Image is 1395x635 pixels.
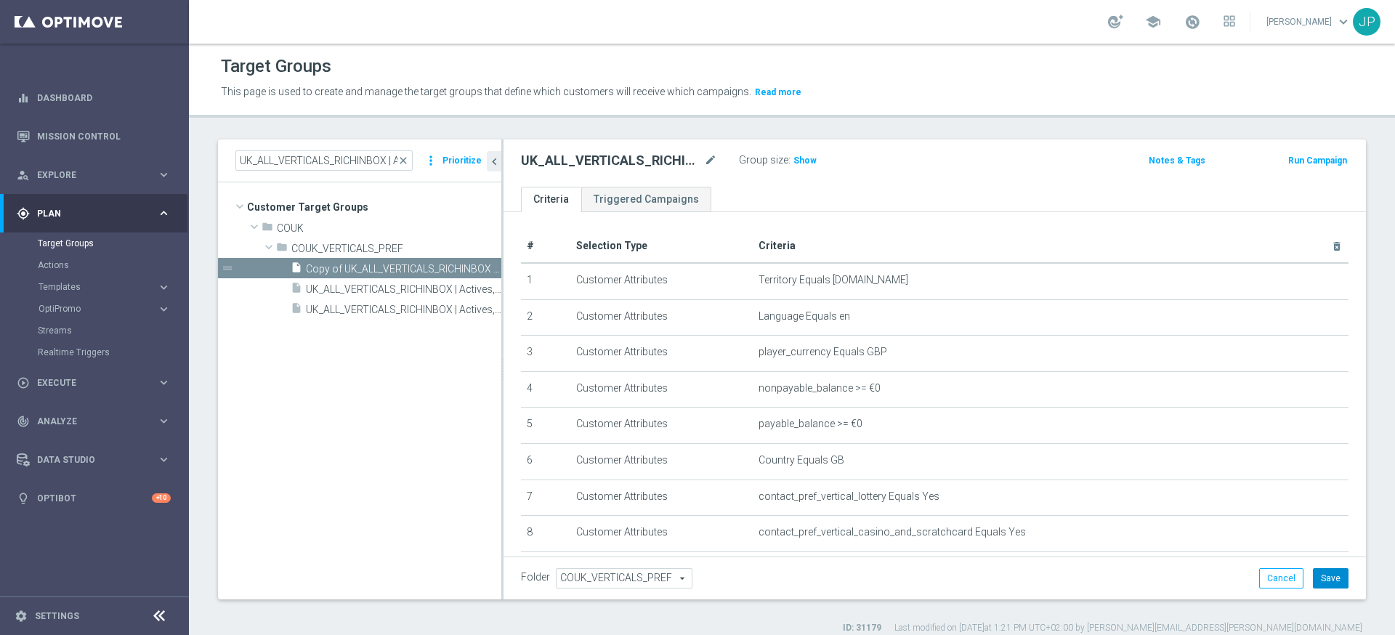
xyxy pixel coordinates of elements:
[521,152,701,169] h2: UK_ALL_VERTICALS_RICHINBOX | Actives, Reactivated & New | 1
[39,304,157,313] div: OptiPromo
[521,443,570,480] td: 6
[38,232,187,254] div: Target Groups
[759,382,881,395] span: nonpayable_balance >= €0
[1145,14,1161,30] span: school
[1287,153,1348,169] button: Run Campaign
[291,243,501,255] span: COUK_VERTICALS_PREF
[521,336,570,372] td: 3
[570,371,753,408] td: Customer Attributes
[521,571,550,583] label: Folder
[16,92,171,104] button: equalizer Dashboard
[39,283,142,291] span: Templates
[521,263,570,299] td: 1
[17,453,157,466] div: Data Studio
[38,303,171,315] button: OptiPromo keyboard_arrow_right
[788,154,790,166] label: :
[157,414,171,428] i: keyboard_arrow_right
[521,371,570,408] td: 4
[17,415,30,428] i: track_changes
[38,320,187,341] div: Streams
[17,207,30,220] i: gps_fixed
[1147,153,1207,169] button: Notes & Tags
[277,222,501,235] span: COUK
[221,86,751,97] span: This page is used to create and manage the target groups that define which customers will receive...
[793,155,817,166] span: Show
[759,454,844,466] span: Country Equals GB
[276,241,288,258] i: folder
[759,526,1026,538] span: contact_pref_vertical_casino_and_scratchcard Equals Yes
[17,479,171,517] div: Optibot
[235,150,413,171] input: Quick find group or folder
[1353,8,1380,36] div: JP
[262,221,273,238] i: folder
[38,347,151,358] a: Realtime Triggers
[17,376,30,389] i: play_circle_outline
[37,479,152,517] a: Optibot
[739,154,788,166] label: Group size
[157,168,171,182] i: keyboard_arrow_right
[1259,568,1303,589] button: Cancel
[1313,568,1348,589] button: Save
[17,78,171,117] div: Dashboard
[570,480,753,516] td: Customer Attributes
[16,377,171,389] button: play_circle_outline Execute keyboard_arrow_right
[157,302,171,316] i: keyboard_arrow_right
[37,171,157,179] span: Explore
[16,208,171,219] div: gps_fixed Plan keyboard_arrow_right
[759,346,887,358] span: player_currency Equals GBP
[521,551,570,588] td: 9
[16,416,171,427] button: track_changes Analyze keyboard_arrow_right
[759,310,850,323] span: Language Equals en
[38,298,187,320] div: OptiPromo
[291,262,302,278] i: insert_drive_file
[16,169,171,181] button: person_search Explore keyboard_arrow_right
[38,281,171,293] button: Templates keyboard_arrow_right
[570,230,753,263] th: Selection Type
[440,151,484,171] button: Prioritize
[704,152,717,169] i: mode_edit
[570,516,753,552] td: Customer Attributes
[1265,11,1353,33] a: [PERSON_NAME]keyboard_arrow_down
[397,155,409,166] span: close
[306,304,501,316] span: UK_ALL_VERTICALS_RICHINBOX | Actives, Reactivated &amp; New | Not installed App
[570,551,753,588] td: Customer Attributes
[37,379,157,387] span: Execute
[17,376,157,389] div: Execute
[759,240,796,251] span: Criteria
[37,78,171,117] a: Dashboard
[521,187,581,212] a: Criteria
[1335,14,1351,30] span: keyboard_arrow_down
[16,493,171,504] button: lightbulb Optibot +10
[16,454,171,466] div: Data Studio keyboard_arrow_right
[17,207,157,220] div: Plan
[894,622,1362,634] label: Last modified on [DATE] at 1:21 PM UTC+02:00 by [PERSON_NAME][EMAIL_ADDRESS][PERSON_NAME][DOMAIN_...
[37,209,157,218] span: Plan
[521,516,570,552] td: 8
[39,304,142,313] span: OptiPromo
[38,341,187,363] div: Realtime Triggers
[759,418,862,430] span: payable_balance >= €0
[17,415,157,428] div: Analyze
[15,610,28,623] i: settings
[152,493,171,503] div: +10
[521,480,570,516] td: 7
[38,325,151,336] a: Streams
[37,456,157,464] span: Data Studio
[17,492,30,505] i: lightbulb
[291,302,302,319] i: insert_drive_file
[16,131,171,142] button: Mission Control
[1331,240,1343,252] i: delete_forever
[521,408,570,444] td: 5
[759,490,939,503] span: contact_pref_vertical_lottery Equals Yes
[221,56,331,77] h1: Target Groups
[759,274,908,286] span: Territory Equals [DOMAIN_NAME]
[157,453,171,466] i: keyboard_arrow_right
[38,238,151,249] a: Target Groups
[570,443,753,480] td: Customer Attributes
